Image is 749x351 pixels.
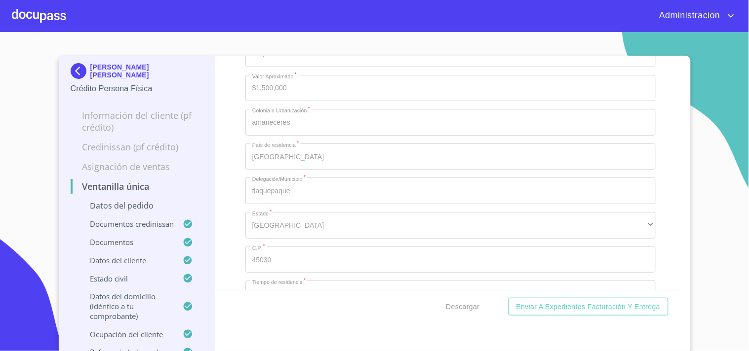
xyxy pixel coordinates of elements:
button: Descargar [442,298,484,316]
p: Datos del pedido [71,200,203,211]
span: Administracion [652,8,725,24]
p: Estado civil [71,274,183,283]
p: Documentos CrediNissan [71,219,183,229]
p: Ocupación del Cliente [71,329,183,339]
p: [PERSON_NAME] [PERSON_NAME] [90,63,203,79]
p: Datos del cliente [71,255,183,265]
button: Enviar a Expedientes Facturación y Entrega [509,298,669,316]
p: Datos del domicilio (idéntico a tu comprobante) [71,291,183,321]
p: Ventanilla única [71,180,203,192]
img: Docupass spot blue [71,63,90,79]
p: Crédito Persona Física [71,83,203,95]
div: [GEOGRAPHIC_DATA] [245,212,656,239]
button: account of current user [652,8,737,24]
span: Descargar [446,301,480,313]
p: Asignación de Ventas [71,161,203,173]
div: [PERSON_NAME] [PERSON_NAME] [71,63,203,83]
span: Enviar a Expedientes Facturación y Entrega [516,301,661,313]
p: Documentos [71,237,183,247]
div: 15 años [245,281,656,307]
p: Credinissan (PF crédito) [71,141,203,153]
p: Información del cliente (PF crédito) [71,109,203,133]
